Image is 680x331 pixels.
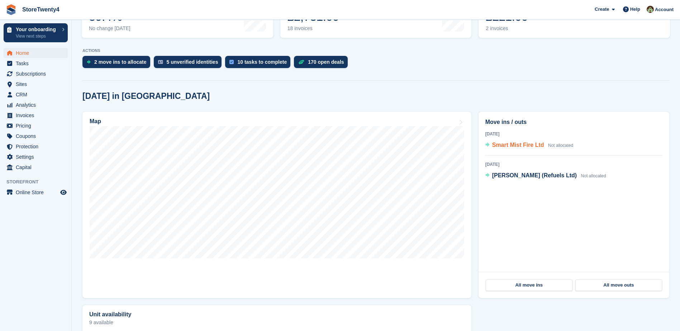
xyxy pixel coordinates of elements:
[4,79,68,89] a: menu
[4,23,68,42] a: Your onboarding View next steps
[4,48,68,58] a: menu
[581,173,606,178] span: Not allocated
[486,279,572,291] a: All move ins
[16,110,59,120] span: Invoices
[298,59,304,64] img: deal-1b604bf984904fb50ccaf53a9ad4b4a5d6e5aea283cecdc64d6e3604feb123c2.svg
[4,162,68,172] a: menu
[655,6,674,13] span: Account
[225,56,294,72] a: 10 tasks to complete
[647,6,654,13] img: Lee Hanlon
[16,48,59,58] span: Home
[4,58,68,68] a: menu
[485,171,606,181] a: [PERSON_NAME] (Refuels Ltd) Not allocated
[16,141,59,152] span: Protection
[4,69,68,79] a: menu
[485,141,573,150] a: Smart Mist Fire Ltd Not allocated
[4,110,68,120] a: menu
[485,131,662,137] div: [DATE]
[485,118,662,126] h2: Move ins / outs
[492,172,577,178] span: [PERSON_NAME] (Refuels Ltd)
[229,60,234,64] img: task-75834270c22a3079a89374b754ae025e5fb1db73e45f91037f5363f120a921f8.svg
[6,178,71,186] span: Storefront
[16,79,59,89] span: Sites
[16,162,59,172] span: Capital
[575,279,662,291] a: All move outs
[486,25,535,32] div: 2 invoices
[16,58,59,68] span: Tasks
[16,152,59,162] span: Settings
[89,25,130,32] div: No change [DATE]
[89,311,131,318] h2: Unit availability
[630,6,640,13] span: Help
[16,100,59,110] span: Analytics
[4,100,68,110] a: menu
[4,187,68,197] a: menu
[82,91,210,101] h2: [DATE] in [GEOGRAPHIC_DATA]
[294,56,351,72] a: 170 open deals
[87,60,91,64] img: move_ins_to_allocate_icon-fdf77a2bb77ea45bf5b3d319d69a93e2d87916cf1d5bf7949dd705db3b84f3ca.svg
[16,33,58,39] p: View next steps
[82,48,669,53] p: ACTIONS
[595,6,609,13] span: Create
[16,131,59,141] span: Coupons
[492,142,544,148] span: Smart Mist Fire Ltd
[16,187,59,197] span: Online Store
[19,4,62,15] a: StoreTwenty4
[548,143,573,148] span: Not allocated
[154,56,225,72] a: 5 unverified identities
[16,121,59,131] span: Pricing
[287,25,341,32] div: 18 invoices
[4,141,68,152] a: menu
[16,69,59,79] span: Subscriptions
[4,90,68,100] a: menu
[59,188,68,197] a: Preview store
[158,60,163,64] img: verify_identity-adf6edd0f0f0b5bbfe63781bf79b02c33cf7c696d77639b501bdc392416b5a36.svg
[485,161,662,168] div: [DATE]
[89,320,465,325] p: 9 available
[4,131,68,141] a: menu
[16,27,58,32] p: Your onboarding
[167,59,218,65] div: 5 unverified identities
[90,118,101,125] h2: Map
[237,59,287,65] div: 10 tasks to complete
[308,59,344,65] div: 170 open deals
[16,90,59,100] span: CRM
[94,59,147,65] div: 2 move ins to allocate
[82,112,471,298] a: Map
[6,4,16,15] img: stora-icon-8386f47178a22dfd0bd8f6a31ec36ba5ce8667c1dd55bd0f319d3a0aa187defe.svg
[4,121,68,131] a: menu
[82,56,154,72] a: 2 move ins to allocate
[4,152,68,162] a: menu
